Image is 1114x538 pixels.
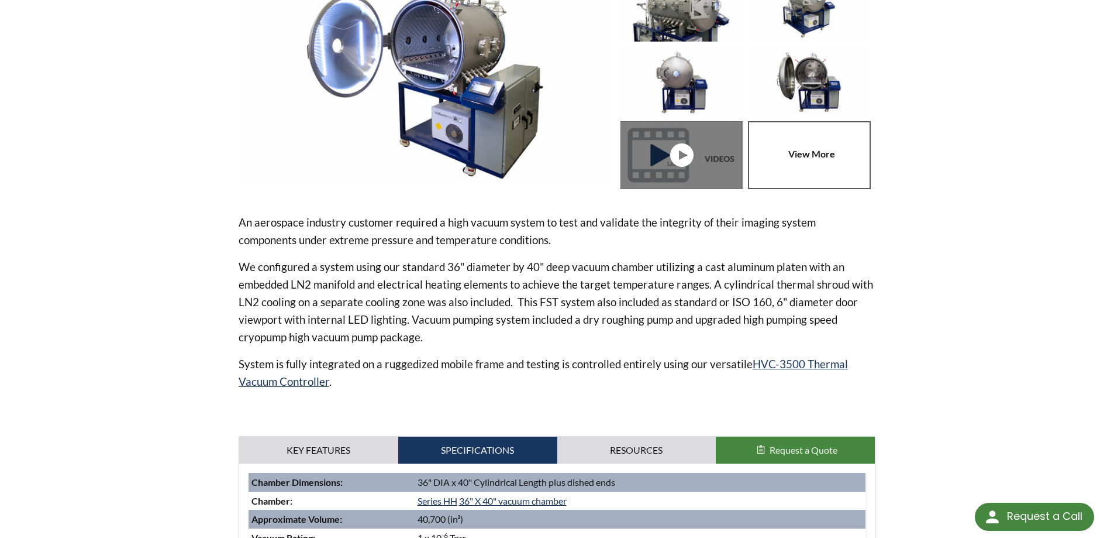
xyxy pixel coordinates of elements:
[983,508,1002,526] img: round button
[975,503,1094,531] div: Request a Call
[748,47,870,115] img: Thermal Cycling System (TVAC), front view, door open
[251,495,292,506] strong: Chamber:
[251,477,343,488] strong: Chamber Dimensions:
[398,437,557,464] a: Specifications
[239,258,876,346] p: We configured a system using our standard 36" diameter by 40" deep vacuum chamber utilizing a cas...
[418,495,457,506] a: Series HH
[239,355,876,390] p: System is fully integrated on a ruggedized mobile frame and testing is controlled entirely using ...
[415,510,866,529] td: 40,700 (in³)
[557,437,716,464] a: Resources
[239,437,398,464] a: Key Features
[415,473,866,492] td: 36" DIA x 40" Cylindrical Length plus dished ends
[716,437,875,464] button: Request a Quote
[620,121,748,189] a: Thermal Cycling System (TVAC) - Front View
[459,495,567,506] a: 36" X 40" vacuum chamber
[239,214,876,249] p: An aerospace industry customer required a high vacuum system to test and validate the integrity o...
[620,47,742,115] img: Thermal Cycling System (TVAC) - Front View
[251,513,340,525] strong: Approximate Volume
[1007,503,1082,530] div: Request a Call
[249,510,415,529] td: :
[770,444,837,455] span: Request a Quote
